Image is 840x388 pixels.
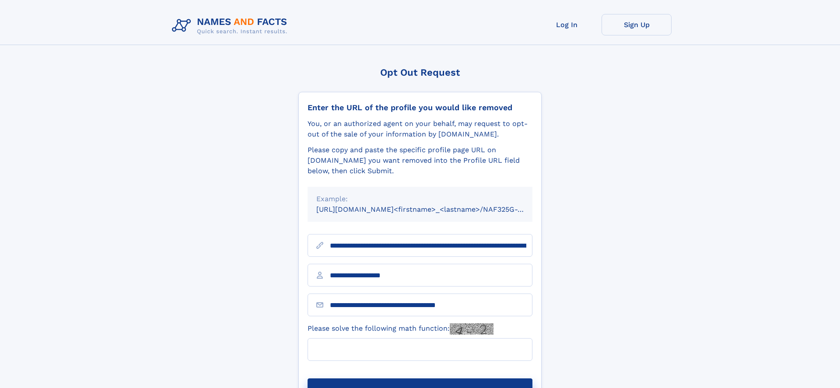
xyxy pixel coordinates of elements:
[308,103,532,112] div: Enter the URL of the profile you would like removed
[316,194,524,204] div: Example:
[602,14,672,35] a: Sign Up
[532,14,602,35] a: Log In
[308,145,532,176] div: Please copy and paste the specific profile page URL on [DOMAIN_NAME] you want removed into the Pr...
[308,323,493,335] label: Please solve the following math function:
[308,119,532,140] div: You, or an authorized agent on your behalf, may request to opt-out of the sale of your informatio...
[168,14,294,38] img: Logo Names and Facts
[298,67,542,78] div: Opt Out Request
[316,205,549,213] small: [URL][DOMAIN_NAME]<firstname>_<lastname>/NAF325G-xxxxxxxx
